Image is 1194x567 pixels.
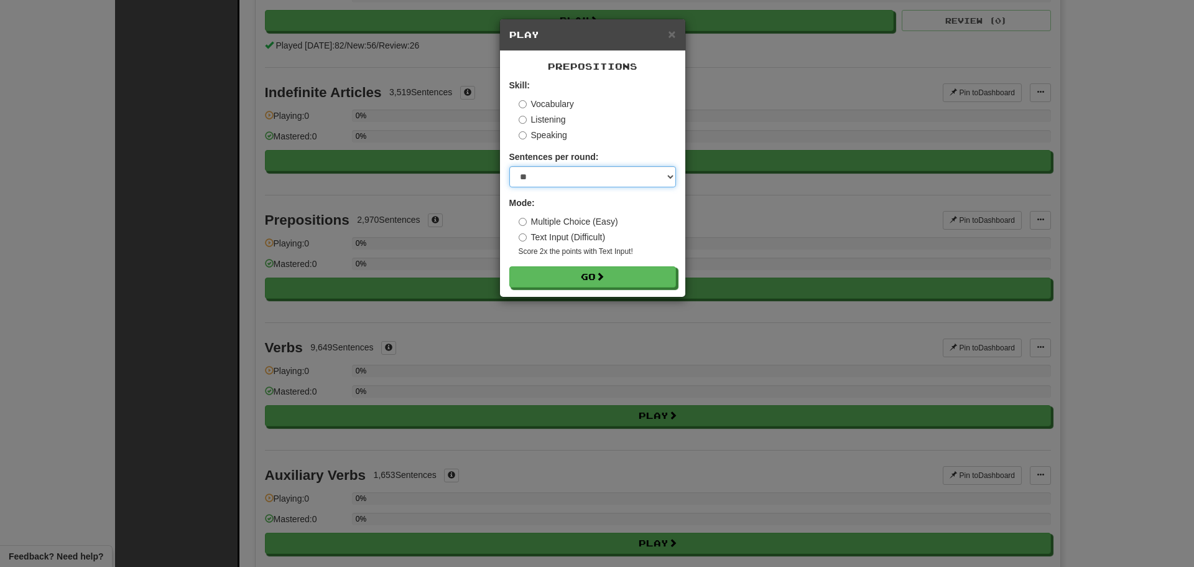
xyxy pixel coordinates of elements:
input: Listening [519,116,527,124]
label: Text Input (Difficult) [519,231,606,243]
button: Go [509,266,676,288]
strong: Mode: [509,198,535,208]
input: Vocabulary [519,100,527,108]
label: Speaking [519,129,567,141]
span: Prepositions [548,61,637,72]
label: Vocabulary [519,98,574,110]
label: Listening [519,113,566,126]
label: Sentences per round: [509,151,599,163]
span: × [668,27,675,41]
button: Close [668,27,675,40]
input: Speaking [519,131,527,139]
input: Multiple Choice (Easy) [519,218,527,226]
h5: Play [509,29,676,41]
input: Text Input (Difficult) [519,233,527,241]
label: Multiple Choice (Easy) [519,215,618,228]
strong: Skill: [509,80,530,90]
small: Score 2x the points with Text Input ! [519,246,676,257]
